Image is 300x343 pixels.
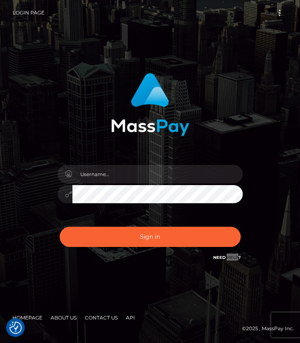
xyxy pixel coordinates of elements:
a: Login Page [13,4,44,21]
button: Consent Preferences [9,322,22,334]
div: © 2025 , MassPay Inc. [6,324,294,333]
img: MassPay Login [111,73,189,136]
a: Contact Us [81,311,121,324]
a: API [123,311,138,324]
input: Username... [72,165,243,183]
button: Sign in [60,227,241,247]
a: Homepage [9,311,46,324]
a: About Us [47,311,80,324]
button: Toggle navigation [272,7,287,19]
a: Need Help? [213,255,241,260]
img: Revisit consent button [9,322,22,334]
